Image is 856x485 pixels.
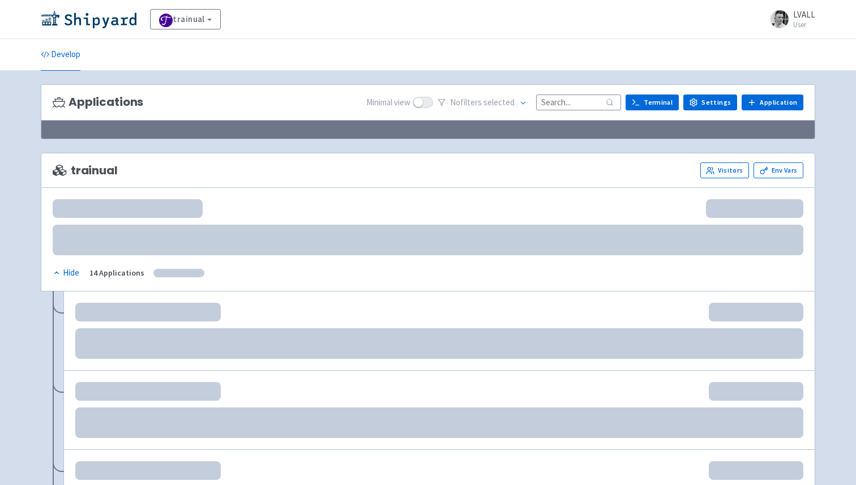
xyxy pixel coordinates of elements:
span: LVALL [793,9,815,20]
h3: Applications [53,96,143,109]
small: User [793,21,815,28]
span: selected [483,97,515,108]
a: Develop [41,39,80,71]
span: trainual [53,164,118,177]
div: Hide [53,267,79,280]
button: Hide [53,267,80,280]
span: No filter s [450,96,515,109]
img: Shipyard logo [41,10,136,28]
a: Application [742,95,803,110]
div: 14 Applications [89,267,144,280]
a: Visitors [700,162,749,178]
span: Minimal view [366,96,410,109]
a: Env Vars [754,162,803,178]
a: LVALL User [764,10,815,28]
a: Terminal [626,95,679,110]
a: trainual [150,9,221,29]
a: Settings [683,95,737,110]
input: Search... [536,95,621,110]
